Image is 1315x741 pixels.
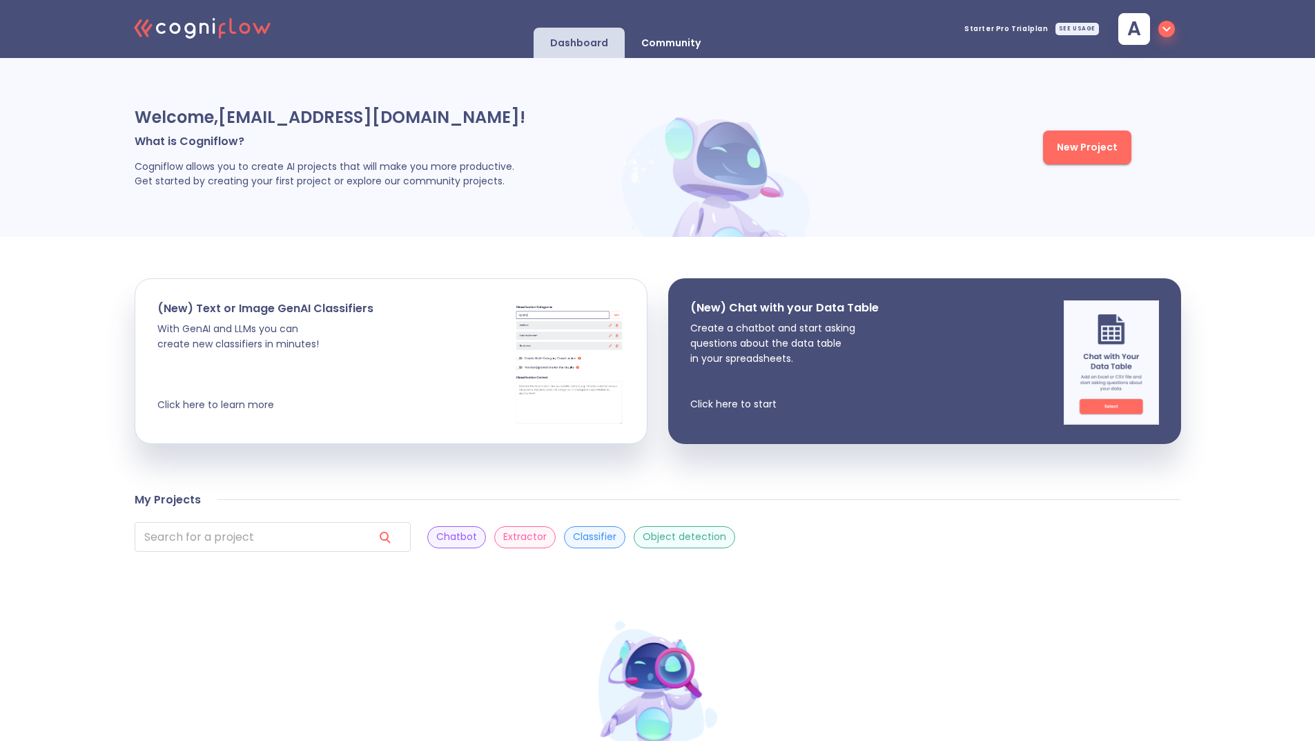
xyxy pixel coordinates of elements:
p: (New) Chat with your Data Table [690,300,879,315]
p: Object detection [643,530,726,543]
img: header robot [618,106,818,237]
p: Dashboard [550,37,608,50]
button: a [1107,9,1180,49]
img: cards stack img [514,301,625,425]
p: (New) Text or Image GenAI Classifiers [157,301,373,316]
span: a [1127,19,1141,39]
h4: My Projects [135,493,201,507]
img: chat img [1064,300,1159,425]
p: Extractor [503,530,547,543]
p: Welcome, [EMAIL_ADDRESS][DOMAIN_NAME] ! [135,106,618,128]
span: Starter Pro Trial plan [964,26,1049,32]
p: Chatbot [436,530,477,543]
p: With GenAI and LLMs you can create new classifiers in minutes! Click here to learn more [157,321,373,412]
span: New Project [1057,139,1118,156]
p: What is Cogniflow? [135,134,618,148]
p: Classifier [573,530,616,543]
div: SEE USAGE [1055,23,1099,35]
input: search [135,522,362,552]
p: Community [641,37,701,50]
p: Create a chatbot and start asking questions about the data table in your spreadsheets. Click here... [690,320,879,412]
button: New Project [1043,131,1131,164]
p: Cogniflow allows you to create AI projects that will make you more productive. Get started by cre... [135,160,618,189]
